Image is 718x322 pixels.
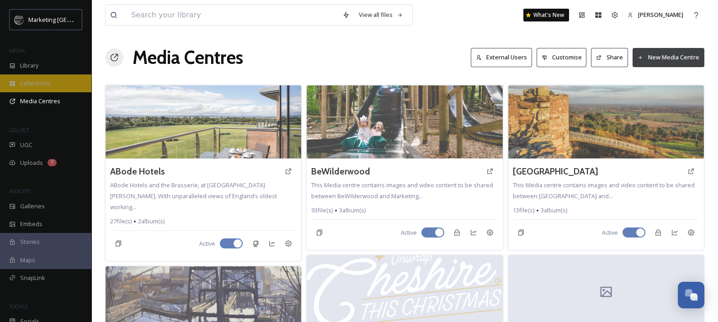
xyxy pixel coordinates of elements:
[508,85,704,158] img: EH14689.jpg
[20,61,38,70] span: Library
[513,165,598,178] a: [GEOGRAPHIC_DATA]
[106,85,301,158] img: ACH-M%26E-Paddock-Balcony%2001.jpg
[110,217,132,226] span: 27 file(s)
[591,48,628,67] button: Share
[127,5,338,25] input: Search your library
[311,165,370,178] a: BeWilderwood
[541,206,567,215] span: 3 album(s)
[523,9,569,21] a: What's New
[15,15,24,24] img: MC-Logo-01.svg
[20,158,43,167] span: Uploads
[537,48,591,67] a: Customise
[9,127,29,133] span: COLLECT
[633,48,704,67] button: New Media Centre
[48,159,57,166] div: 7
[9,47,25,54] span: MEDIA
[20,141,32,149] span: UGC
[28,15,115,24] span: Marketing [GEOGRAPHIC_DATA]
[9,303,27,310] span: SOCIALS
[9,188,30,195] span: WIDGETS
[602,228,618,237] span: Active
[20,202,45,211] span: Galleries
[110,181,277,211] span: ABode Hotels and the Brasserie, at [GEOGRAPHIC_DATA][PERSON_NAME]. With unparalleled views of Eng...
[307,85,502,158] img: BeWILDerwood%20Cheshire_SlipperySlopes05_Image%20Property%20Of%20BeWILDerwood_Portrait.jpg
[339,206,366,215] span: 3 album(s)
[199,239,215,248] span: Active
[110,165,165,178] a: ABode Hotels
[20,220,43,228] span: Embeds
[513,206,534,215] span: 13 file(s)
[471,48,537,67] a: External Users
[678,282,704,308] button: Open Chat
[20,238,40,246] span: Stories
[311,181,493,200] span: This Media centre contains images and video content to be shared between BeWilderwood and Marketi...
[471,48,532,67] button: External Users
[537,48,587,67] button: Customise
[311,206,333,215] span: 93 file(s)
[138,217,165,226] span: 2 album(s)
[513,181,695,200] span: This Media centre contains images and video content to be shared between [GEOGRAPHIC_DATA] and...
[133,44,243,71] h1: Media Centres
[354,6,408,24] a: View all files
[20,79,50,88] span: Collections
[638,11,683,19] span: [PERSON_NAME]
[20,256,35,264] span: Maps
[401,228,417,237] span: Active
[20,97,60,106] span: Media Centres
[623,6,688,24] a: [PERSON_NAME]
[20,274,45,282] span: SnapLink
